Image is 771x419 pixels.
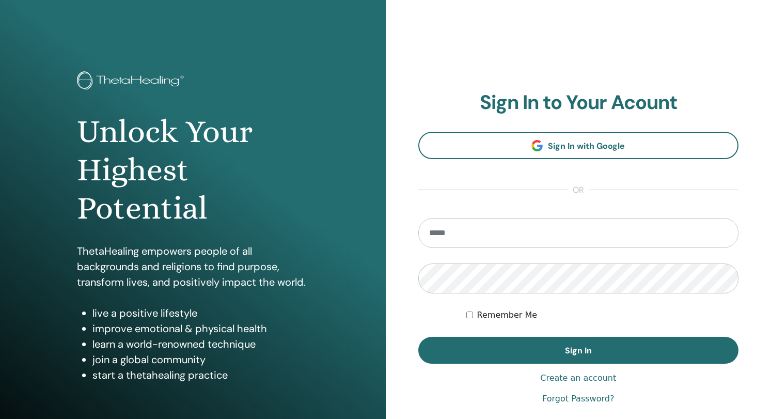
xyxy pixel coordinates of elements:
h2: Sign In to Your Acount [418,91,739,115]
li: learn a world-renowned technique [92,336,308,352]
a: Forgot Password? [542,393,614,405]
li: improve emotional & physical health [92,321,308,336]
label: Remember Me [477,309,538,321]
span: or [568,184,589,196]
li: join a global community [92,352,308,367]
a: Create an account [540,372,616,384]
p: ThetaHealing empowers people of all backgrounds and religions to find purpose, transform lives, a... [77,243,308,290]
div: Keep me authenticated indefinitely or until I manually logout [466,309,738,321]
li: live a positive lifestyle [92,305,308,321]
span: Sign In with Google [548,141,625,151]
button: Sign In [418,337,739,364]
h1: Unlock Your Highest Potential [77,113,308,228]
a: Sign In with Google [418,132,739,159]
li: start a thetahealing practice [92,367,308,383]
span: Sign In [565,345,592,356]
